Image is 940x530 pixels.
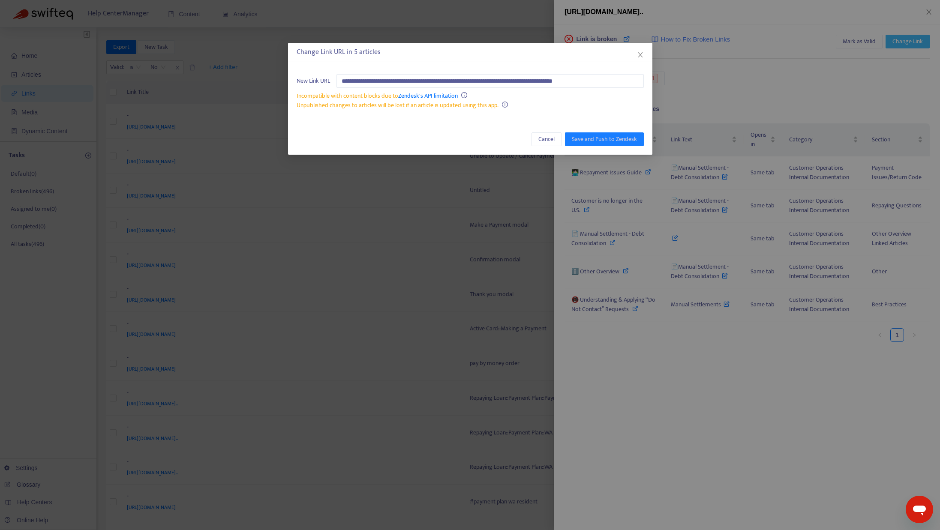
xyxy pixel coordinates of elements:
[565,132,644,146] button: Save and Push to Zendesk
[637,51,644,58] span: close
[906,496,933,523] iframe: Button to launch messaging window
[297,47,644,57] div: Change Link URL in 5 articles
[532,132,562,146] button: Cancel
[538,135,555,144] span: Cancel
[636,50,645,60] button: Close
[502,102,508,108] span: info-circle
[297,100,499,110] span: Unpublished changes to articles will be lost if an article is updated using this app.
[297,76,330,86] span: New Link URL
[461,92,467,98] span: info-circle
[398,91,458,101] a: Zendesk's API limitation
[297,91,458,101] span: Incompatible with content blocks due to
